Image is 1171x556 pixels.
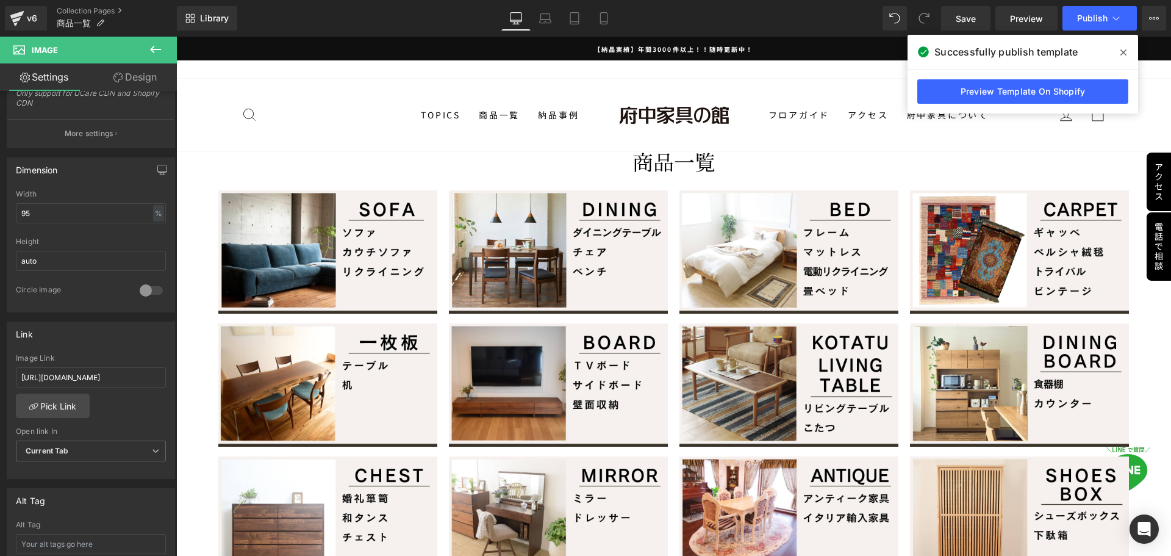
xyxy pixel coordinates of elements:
[16,367,166,388] input: https://your-shop.myshopify.com
[65,128,113,139] p: More settings
[560,6,589,31] a: Tablet
[16,190,166,198] div: Width
[16,251,166,271] input: auto
[16,285,127,298] div: Circle Image
[418,8,577,17] span: 【納品実績】年間3000件以上！！随時更新中！
[995,6,1058,31] a: Preview
[431,60,565,96] img: 府中家具の館
[32,45,58,55] span: Image
[1130,514,1159,544] div: Open Intercom Messenger
[57,18,91,28] span: 商品一覧
[956,12,976,25] span: Save
[589,6,618,31] a: Mobile
[583,67,663,90] a: フロアガイド
[934,45,1078,59] span: Successfully publish template
[5,6,47,31] a: v6
[131,54,863,103] div: Primary
[16,88,166,116] div: Only support for UCare CDN and Shopify CDN
[16,237,166,246] div: Height
[235,67,293,90] a: TOPICS
[662,67,721,90] a: アクセス
[16,158,58,175] div: Dimension
[16,521,166,529] div: Alt Tag
[16,534,166,554] input: Your alt tags go here
[917,79,1128,104] a: Preview Template On Shopify
[293,67,353,90] a: 商品一覧
[912,6,936,31] button: Redo
[501,6,531,31] a: Desktop
[7,119,174,148] button: More settings
[153,205,164,222] div: %
[16,322,33,339] div: Link
[16,354,166,363] div: Image Link
[353,67,412,90] a: 納品事例
[16,427,166,436] div: Open link In
[26,446,69,455] b: Current Tab
[883,6,907,31] button: Undo
[16,489,45,506] div: Alt Tag
[177,6,237,31] a: New Library
[1062,6,1137,31] button: Publish
[57,6,177,16] a: Collection Pages
[200,13,229,24] span: Library
[91,63,179,91] a: Design
[1142,6,1166,31] button: More
[1077,13,1108,23] span: Publish
[722,67,822,90] a: 府中家具について
[531,6,560,31] a: Laptop
[68,6,928,18] a: 【納品実績】年間3000件以上！！随時更新中！
[24,10,40,26] div: v6
[1010,12,1043,25] span: Preview
[16,203,166,223] input: auto
[16,394,90,418] a: Pick Link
